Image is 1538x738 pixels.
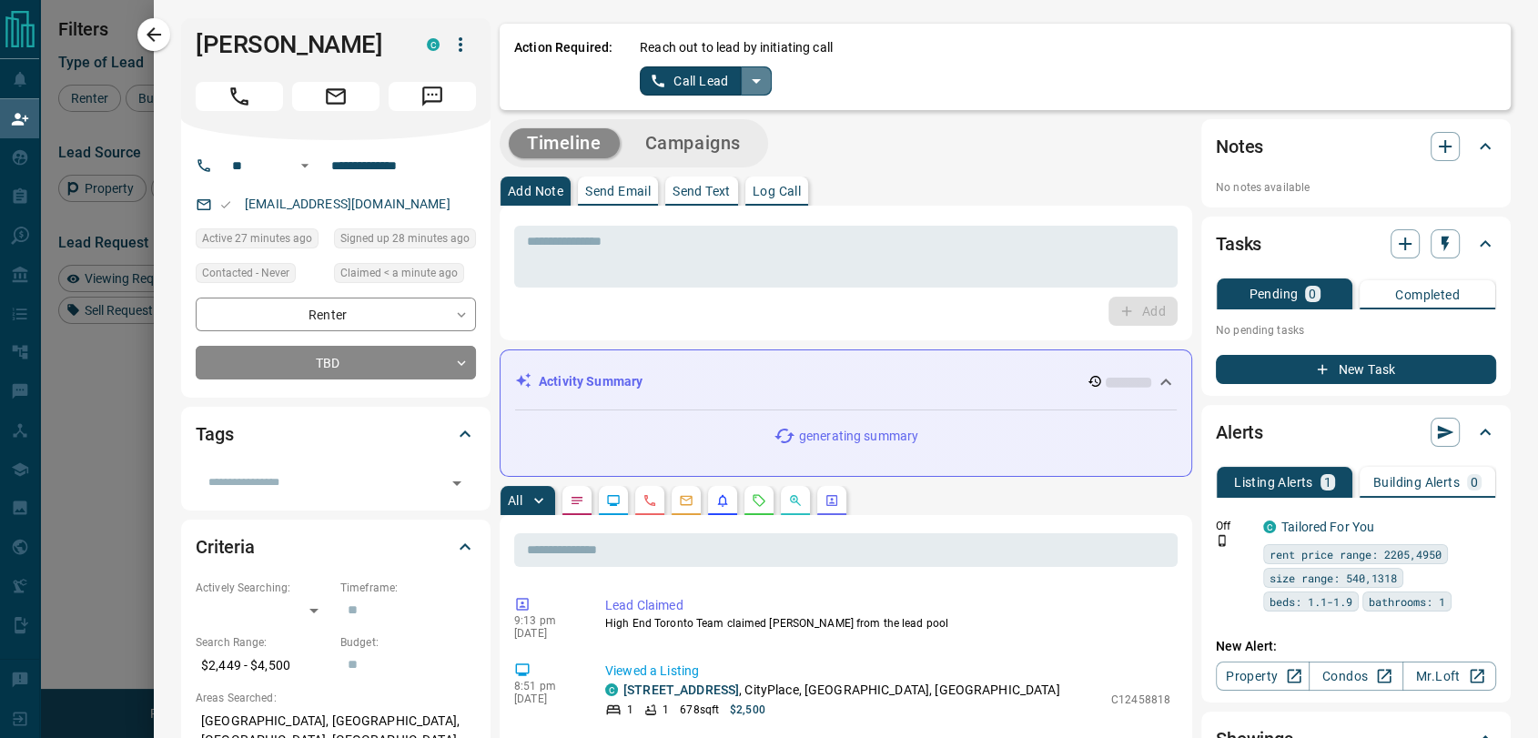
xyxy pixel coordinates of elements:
[196,532,255,561] h2: Criteria
[196,651,331,681] p: $2,449 - $4,500
[1373,476,1460,489] p: Building Alerts
[1216,179,1496,196] p: No notes available
[196,30,400,59] h1: [PERSON_NAME]
[605,615,1170,632] p: High End Toronto Team claimed [PERSON_NAME] from the lead pool
[1281,520,1374,534] a: Tailored For You
[643,493,657,508] svg: Calls
[1309,288,1316,300] p: 0
[196,525,476,569] div: Criteria
[514,693,578,705] p: [DATE]
[508,185,563,197] p: Add Note
[202,264,289,282] span: Contacted - Never
[640,66,772,96] div: split button
[752,493,766,508] svg: Requests
[514,38,612,96] p: Action Required:
[334,228,476,254] div: Mon Oct 13 2025
[605,683,618,696] div: condos.ca
[606,493,621,508] svg: Lead Browsing Activity
[1111,692,1170,708] p: C12458818
[1270,545,1442,563] span: rent price range: 2205,4950
[1216,132,1263,161] h2: Notes
[627,128,759,158] button: Campaigns
[1216,534,1229,547] svg: Push Notification Only
[753,185,801,197] p: Log Call
[788,493,803,508] svg: Opportunities
[1216,317,1496,344] p: No pending tasks
[196,346,476,379] div: TBD
[196,634,331,651] p: Search Range:
[730,702,765,718] p: $2,500
[605,596,1170,615] p: Lead Claimed
[585,185,651,197] p: Send Email
[444,470,470,496] button: Open
[570,493,584,508] svg: Notes
[1309,662,1402,691] a: Condos
[340,580,476,596] p: Timeframe:
[427,38,440,51] div: condos.ca
[509,128,620,158] button: Timeline
[1324,476,1331,489] p: 1
[627,702,633,718] p: 1
[539,372,643,391] p: Activity Summary
[508,494,522,507] p: All
[1216,418,1263,447] h2: Alerts
[196,580,331,596] p: Actively Searching:
[1216,355,1496,384] button: New Task
[1369,592,1445,611] span: bathrooms: 1
[515,365,1177,399] div: Activity Summary
[825,493,839,508] svg: Agent Actions
[1402,662,1496,691] a: Mr.Loft
[1471,476,1478,489] p: 0
[245,197,450,211] a: [EMAIL_ADDRESS][DOMAIN_NAME]
[294,155,316,177] button: Open
[1216,229,1261,258] h2: Tasks
[1263,521,1276,533] div: condos.ca
[340,634,476,651] p: Budget:
[799,427,918,446] p: generating summary
[202,229,312,248] span: Active 27 minutes ago
[514,627,578,640] p: [DATE]
[334,263,476,288] div: Mon Oct 13 2025
[715,493,730,508] svg: Listing Alerts
[340,264,458,282] span: Claimed < a minute ago
[1395,288,1460,301] p: Completed
[623,682,739,697] a: [STREET_ADDRESS]
[663,702,669,718] p: 1
[1234,476,1313,489] p: Listing Alerts
[640,66,741,96] button: Call Lead
[389,82,476,111] span: Message
[1216,125,1496,168] div: Notes
[1216,518,1252,534] p: Off
[1216,222,1496,266] div: Tasks
[196,82,283,111] span: Call
[1249,288,1298,300] p: Pending
[1216,637,1496,656] p: New Alert:
[514,614,578,627] p: 9:13 pm
[219,198,232,211] svg: Email Valid
[1216,410,1496,454] div: Alerts
[292,82,379,111] span: Email
[196,412,476,456] div: Tags
[680,702,719,718] p: 678 sqft
[514,680,578,693] p: 8:51 pm
[196,420,233,449] h2: Tags
[673,185,731,197] p: Send Text
[1270,592,1352,611] span: beds: 1.1-1.9
[640,38,833,57] p: Reach out to lead by initiating call
[679,493,693,508] svg: Emails
[196,690,476,706] p: Areas Searched:
[340,229,470,248] span: Signed up 28 minutes ago
[196,298,476,331] div: Renter
[1270,569,1397,587] span: size range: 540,1318
[1216,662,1310,691] a: Property
[196,228,325,254] div: Mon Oct 13 2025
[605,662,1170,681] p: Viewed a Listing
[623,681,1060,700] p: , CityPlace, [GEOGRAPHIC_DATA], [GEOGRAPHIC_DATA]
